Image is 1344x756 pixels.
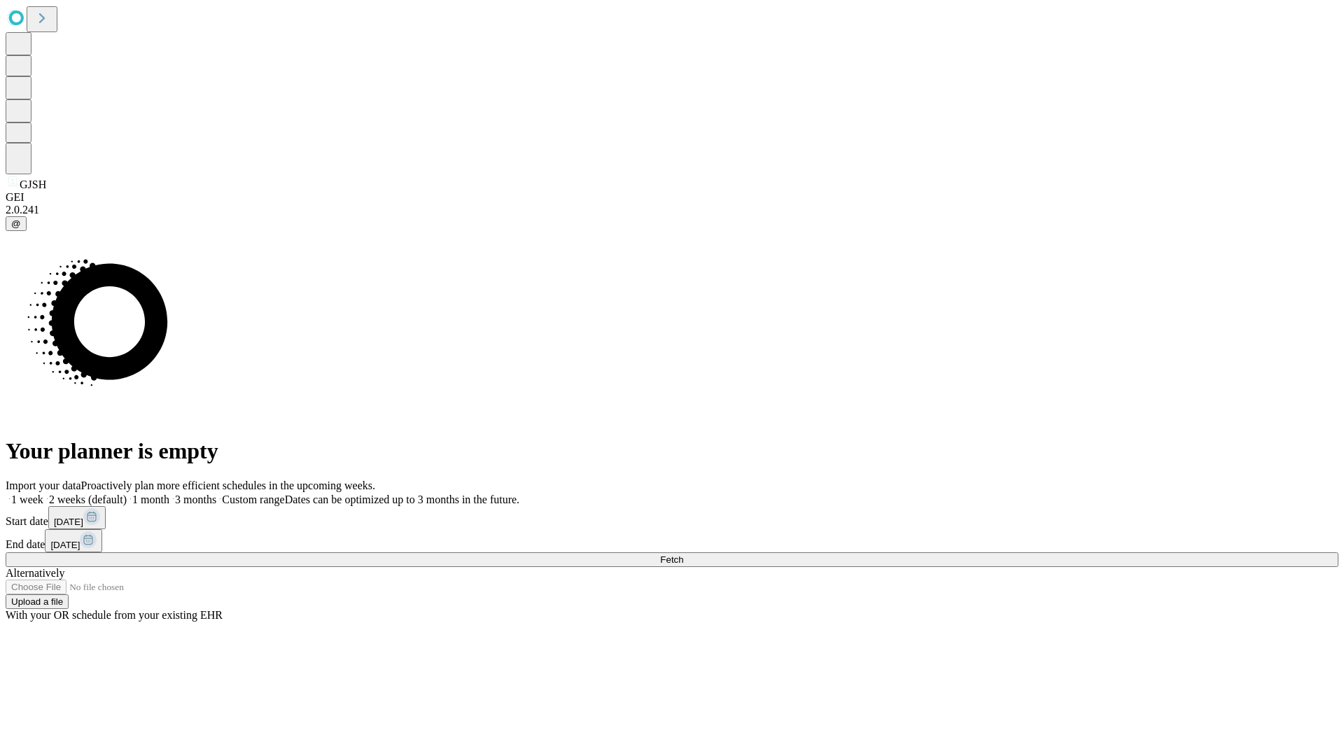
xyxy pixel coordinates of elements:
span: [DATE] [50,540,80,550]
button: Fetch [6,552,1338,567]
span: @ [11,218,21,229]
h1: Your planner is empty [6,438,1338,464]
span: 2 weeks (default) [49,493,127,505]
div: Start date [6,506,1338,529]
span: 1 week [11,493,43,505]
div: GEI [6,191,1338,204]
span: With your OR schedule from your existing EHR [6,609,223,621]
span: Import your data [6,479,81,491]
button: @ [6,216,27,231]
button: [DATE] [45,529,102,552]
button: Upload a file [6,594,69,609]
div: End date [6,529,1338,552]
span: Dates can be optimized up to 3 months in the future. [285,493,519,505]
span: Custom range [222,493,284,505]
span: GJSH [20,178,46,190]
span: Alternatively [6,567,64,579]
span: Proactively plan more efficient schedules in the upcoming weeks. [81,479,375,491]
span: Fetch [660,554,683,565]
div: 2.0.241 [6,204,1338,216]
span: 3 months [175,493,216,505]
span: 1 month [132,493,169,505]
span: [DATE] [54,517,83,527]
button: [DATE] [48,506,106,529]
